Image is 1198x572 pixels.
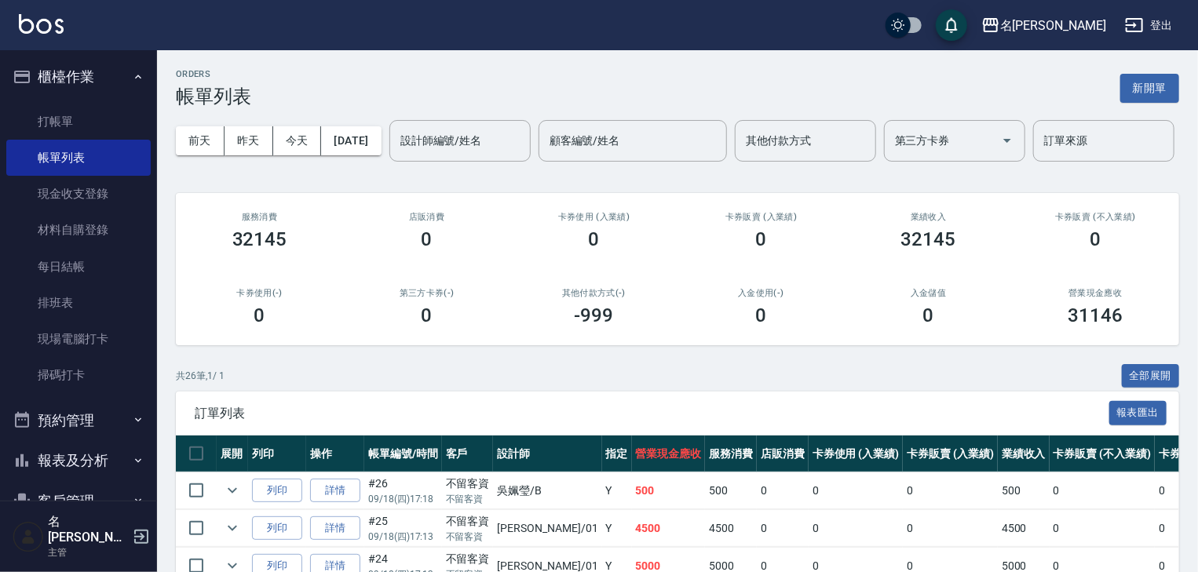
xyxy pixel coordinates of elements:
[422,228,433,250] h3: 0
[6,285,151,321] a: 排班表
[809,435,904,472] th: 卡券使用 (入業績)
[1068,304,1123,326] h3: 31146
[6,56,151,97] button: 櫃檯作業
[632,472,706,509] td: 500
[362,288,491,298] h2: 第三方卡券(-)
[1031,288,1160,298] h2: 營業現金應收
[589,228,600,250] h3: 0
[6,249,151,285] a: 每日結帳
[1050,472,1155,509] td: 0
[1000,16,1106,35] div: 名[PERSON_NAME]
[446,492,490,506] p: 不留客資
[221,479,244,502] button: expand row
[602,435,632,472] th: 指定
[756,304,767,326] h3: 0
[176,126,225,155] button: 前天
[1050,435,1155,472] th: 卡券販賣 (不入業績)
[217,435,248,472] th: 展開
[1120,80,1179,95] a: 新開單
[1120,74,1179,103] button: 新開單
[493,510,601,547] td: [PERSON_NAME] /01
[632,510,706,547] td: 4500
[252,479,302,503] button: 列印
[6,176,151,212] a: 現金收支登錄
[48,514,128,545] h5: 名[PERSON_NAME]
[364,510,442,547] td: #25
[1109,405,1167,420] a: 報表匯出
[936,9,967,41] button: save
[13,521,44,552] img: Person
[306,435,364,472] th: 操作
[757,435,809,472] th: 店販消費
[48,545,128,559] p: 主管
[6,400,151,441] button: 預約管理
[602,472,632,509] td: Y
[446,530,490,544] p: 不留客資
[705,435,757,472] th: 服務消費
[1122,364,1180,388] button: 全部展開
[442,435,494,472] th: 客戶
[1109,401,1167,425] button: 報表匯出
[903,435,998,472] th: 卡券販賣 (入業績)
[321,126,381,155] button: [DATE]
[422,304,433,326] h3: 0
[705,510,757,547] td: 4500
[195,212,324,222] h3: 服務消費
[1119,11,1179,40] button: 登出
[809,510,904,547] td: 0
[705,472,757,509] td: 500
[195,406,1109,421] span: 訂單列表
[809,472,904,509] td: 0
[756,228,767,250] h3: 0
[696,288,826,298] h2: 入金使用(-)
[232,228,287,250] h3: 32145
[864,288,993,298] h2: 入金儲值
[998,472,1050,509] td: 500
[446,475,490,492] div: 不留客資
[6,481,151,522] button: 客戶管理
[864,212,993,222] h2: 業績收入
[632,435,706,472] th: 營業現金應收
[176,69,251,79] h2: ORDERS
[493,472,601,509] td: 吳姵瑩 /B
[998,435,1050,472] th: 業績收入
[254,304,265,326] h3: 0
[368,492,438,506] p: 09/18 (四) 17:18
[195,288,324,298] h2: 卡券使用(-)
[221,516,244,540] button: expand row
[310,479,360,503] a: 詳情
[1050,510,1155,547] td: 0
[757,472,809,509] td: 0
[310,516,360,541] a: 詳情
[903,510,998,547] td: 0
[975,9,1112,42] button: 名[PERSON_NAME]
[696,212,826,222] h2: 卡券販賣 (入業績)
[19,14,64,34] img: Logo
[368,530,438,544] p: 09/18 (四) 17:13
[757,510,809,547] td: 0
[364,472,442,509] td: #26
[6,212,151,248] a: 材料自購登錄
[176,86,251,107] h3: 帳單列表
[364,435,442,472] th: 帳單編號/時間
[493,435,601,472] th: 設計師
[1031,212,1160,222] h2: 卡券販賣 (不入業績)
[252,516,302,541] button: 列印
[6,104,151,140] a: 打帳單
[176,369,225,383] p: 共 26 筆, 1 / 1
[6,440,151,481] button: 報表及分析
[225,126,273,155] button: 昨天
[248,435,306,472] th: 列印
[998,510,1050,547] td: 4500
[362,212,491,222] h2: 店販消費
[529,212,659,222] h2: 卡券使用 (入業績)
[6,321,151,357] a: 現場電腦打卡
[6,140,151,176] a: 帳單列表
[901,228,956,250] h3: 32145
[273,126,322,155] button: 今天
[995,128,1020,153] button: Open
[1090,228,1101,250] h3: 0
[923,304,934,326] h3: 0
[903,472,998,509] td: 0
[575,304,614,326] h3: -999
